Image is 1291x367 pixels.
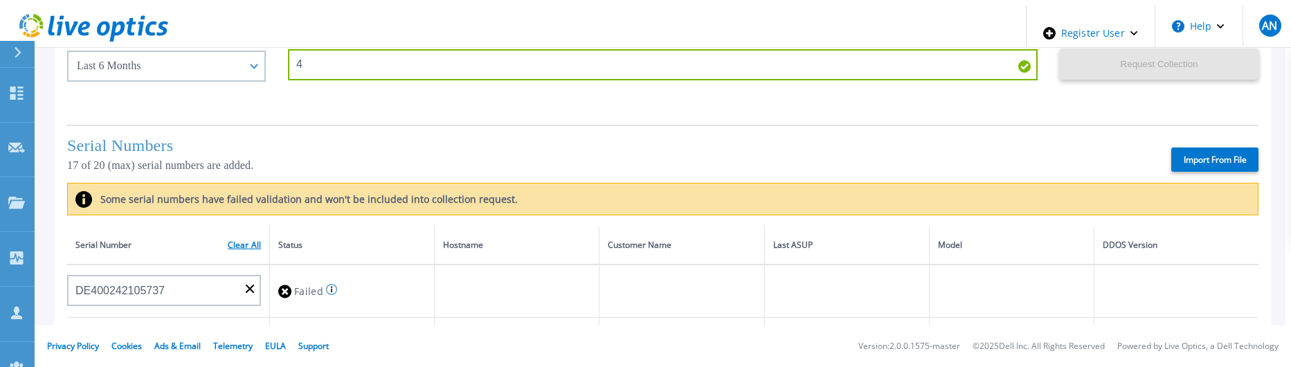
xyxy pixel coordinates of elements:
[599,226,764,265] th: Customer Name
[278,278,426,304] div: Failed
[154,340,201,352] a: Ads & Email
[228,240,261,250] a: Clear All
[75,238,261,253] div: Serial Number
[47,340,99,352] a: Privacy Policy
[67,159,342,172] p: 17 of 20 (max) serial numbers are added.
[265,340,286,352] a: EULA
[1060,48,1258,80] button: Request Collection
[858,342,960,351] li: Version: 2.0.0.1575-master
[270,226,435,265] th: Status
[764,226,929,265] th: Last ASUP
[1171,147,1258,172] label: Import From File
[1027,6,1155,61] div: Register User
[92,193,518,206] label: Some serial numbers have failed validation and won't be included into collection request.
[973,342,1105,351] li: © 2025 Dell Inc. All Rights Reserved
[435,226,599,265] th: Hostname
[288,49,1038,80] input: Enter Project Name
[213,340,253,352] a: Telemetry
[1262,20,1277,31] span: AN
[1117,342,1279,351] li: Powered by Live Optics, a Dell Technology
[298,340,329,352] a: Support
[67,275,261,306] input: Enter Serial Number
[1094,226,1258,265] th: DDOS Version
[1155,6,1242,47] button: Help
[67,136,342,155] h1: Serial Numbers
[77,60,241,72] div: Last 6 Months
[111,340,142,352] a: Cookies
[929,226,1094,265] th: Model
